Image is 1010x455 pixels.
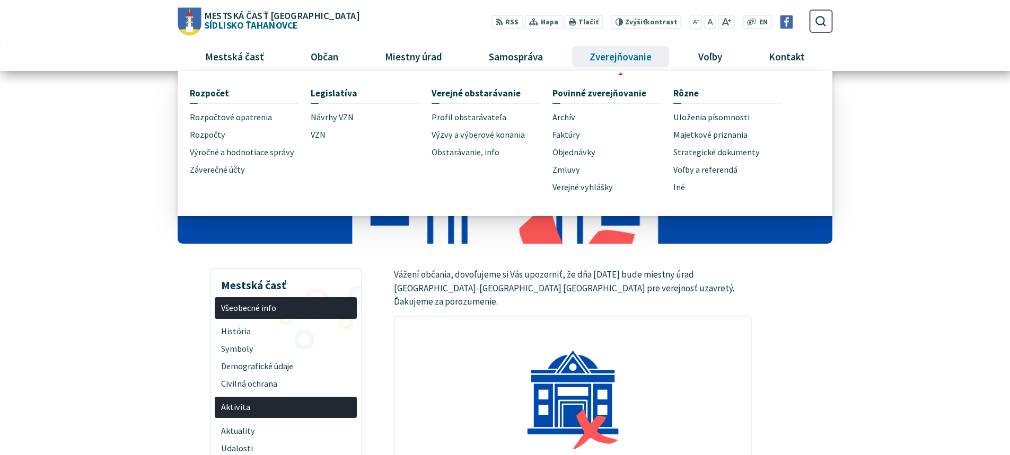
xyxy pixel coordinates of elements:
[765,42,809,71] span: Kontakt
[673,144,760,161] span: Strategické dokumenty
[552,144,595,161] span: Objednávky
[221,375,351,392] span: Civilná ochrana
[190,109,311,127] a: Rozpočtové opatrenia
[552,109,673,127] a: Archív
[186,42,283,71] a: Mestská časť
[311,126,432,144] a: VZN
[311,109,432,127] a: Návrhy VZN
[190,161,245,179] span: Záverečné účty
[673,179,794,196] a: Iné
[394,268,752,309] p: Vážení občania, dovoľujeme si Vás upozorniť, že dňa [DATE] bude miestny úrad [GEOGRAPHIC_DATA]-[G...
[565,15,603,29] button: Tlačiť
[673,161,794,179] a: Voľby a referendá
[291,42,357,71] a: Občan
[215,323,357,340] a: História
[673,109,750,127] span: Uloženia písomnosti
[221,422,351,440] span: Aktuality
[673,109,794,127] a: Uloženia písomnosti
[552,83,661,103] a: Povinné zverejňovanie
[432,144,552,161] a: Obstarávanie, info
[673,83,699,103] span: Rôzne
[673,126,748,144] span: Majetkové priznania
[470,42,563,71] a: Samospráva
[552,179,673,196] a: Verejné vyhlášky
[221,358,351,375] span: Demografické údaje
[221,399,351,416] span: Aktivita
[625,18,678,26] span: kontrast
[306,42,342,71] span: Občan
[759,17,768,28] span: EN
[215,375,357,392] a: Civilná ochrana
[432,83,521,103] span: Verejné obstarávanie
[718,15,734,29] button: Zväčšiť veľkosť písma
[432,109,506,127] span: Profil obstarávateľa
[215,340,357,358] a: Symboly
[552,126,580,144] span: Faktúry
[190,144,294,161] span: Výročné a hodnotiace správy
[679,42,742,71] a: Voľby
[432,126,525,144] span: Výzvy a výberové konania
[381,42,446,71] span: Miestny úrad
[311,83,357,103] span: Legislatíva
[525,15,563,29] a: Mapa
[215,271,357,293] h3: Mestská časť
[704,15,716,29] button: Nastaviť pôvodnú veľkosť písma
[552,109,575,127] span: Archív
[311,83,419,103] a: Legislatíva
[552,126,673,144] a: Faktúry
[570,42,671,71] a: Zverejňovanie
[578,18,599,26] span: Tlačiť
[190,83,229,103] span: Rozpočet
[673,126,794,144] a: Majetkové priznania
[673,179,685,196] span: Iné
[552,179,613,196] span: Verejné vyhlášky
[201,11,359,30] span: Sídlisko Ťahanovce
[491,15,523,29] a: RSS
[190,109,272,127] span: Rozpočtové opatrenia
[611,15,681,29] button: Zvýšiťkontrast
[311,109,354,127] span: Návrhy VZN
[221,340,351,358] span: Symboly
[690,15,702,29] button: Zmenšiť veľkosť písma
[215,358,357,375] a: Demografické údaje
[365,42,461,71] a: Miestny úrad
[215,397,357,418] a: Aktivita
[204,11,359,20] span: Mestská časť [GEOGRAPHIC_DATA]
[625,17,646,26] span: Zvýšiť
[757,17,771,28] a: EN
[432,109,552,127] a: Profil obstarávateľa
[552,161,580,179] span: Zmluvy
[221,299,351,317] span: Všeobecné info
[586,42,656,71] span: Zverejňovanie
[215,297,357,319] a: Všeobecné info
[552,144,673,161] a: Objednávky
[178,7,201,35] img: Prejsť na domovskú stránku
[190,83,298,103] a: Rozpočet
[750,42,824,71] a: Kontakt
[552,83,646,103] span: Povinné zverejňovanie
[673,144,794,161] a: Strategické dokumenty
[540,17,558,28] span: Mapa
[673,83,782,103] a: Rôzne
[201,42,268,71] span: Mestská časť
[190,126,311,144] a: Rozpočty
[215,422,357,440] a: Aktuality
[432,144,499,161] span: Obstarávanie, info
[190,161,311,179] a: Záverečné účty
[673,161,737,179] span: Voľby a referendá
[311,126,326,144] span: VZN
[780,15,793,29] img: Prejsť na Facebook stránku
[552,161,673,179] a: Zmluvy
[190,144,311,161] a: Výročné a hodnotiace správy
[485,42,547,71] span: Samospráva
[432,83,540,103] a: Verejné obstarávanie
[221,323,351,340] span: História
[695,42,726,71] span: Voľby
[190,126,225,144] span: Rozpočty
[505,17,519,28] span: RSS
[432,126,552,144] a: Výzvy a výberové konania
[178,7,359,35] a: Logo Sídlisko Ťahanovce, prejsť na domovskú stránku.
